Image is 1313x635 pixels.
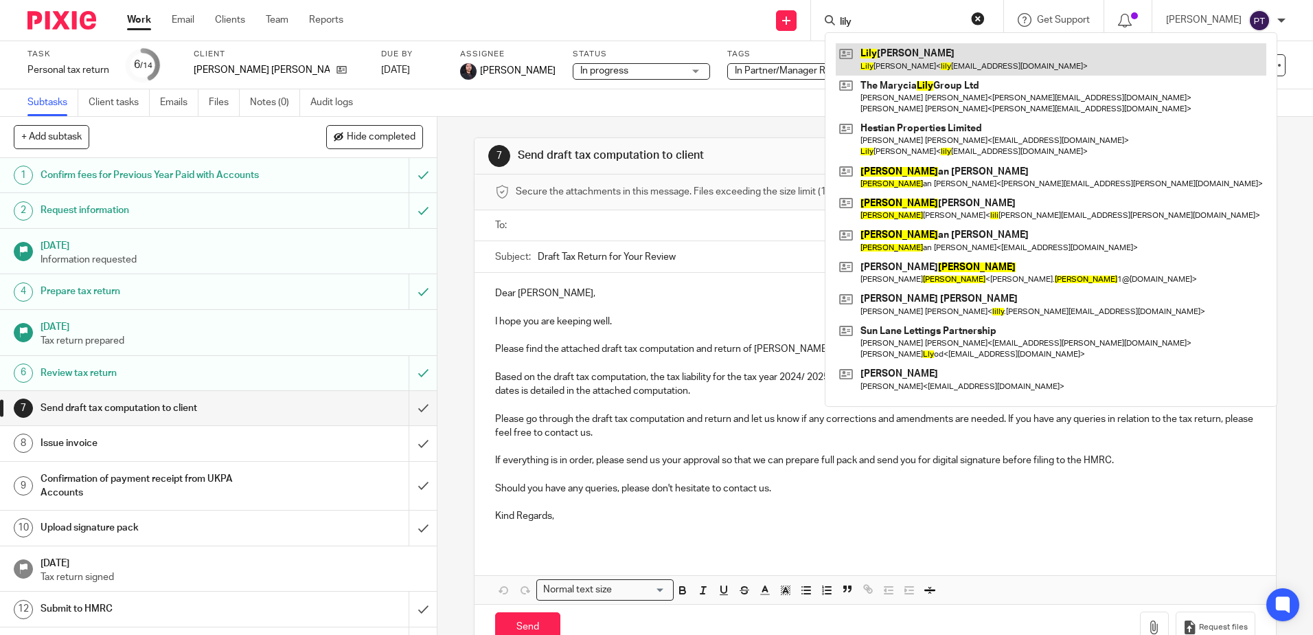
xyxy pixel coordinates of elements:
h1: Prepare tax return [41,281,277,302]
a: Email [172,13,194,27]
span: Hide completed [347,132,415,143]
button: Hide completed [326,125,423,148]
p: If everything is in order, please send us your approval so that we can prepare full pack and send... [495,454,1255,467]
h1: Upload signature pack [41,517,277,538]
span: [DATE] [381,65,410,75]
h1: Send draft tax computation to client [41,398,277,419]
h1: Request information [41,200,277,221]
div: 4 [14,282,33,302]
p: Tax return signed [41,570,424,584]
h1: Confirmation of payment receipt from UKPA Accounts [41,469,277,504]
span: In progress [580,66,628,76]
a: Reports [309,13,343,27]
p: [PERSON_NAME] [1166,13,1242,27]
h1: Review tax return [41,363,277,383]
label: Tags [727,49,865,60]
div: 6 [134,57,152,73]
button: + Add subtask [14,125,89,148]
p: Kind Regards, [495,509,1255,523]
button: Clear [971,12,985,25]
p: Please go through the draft tax computation and return and let us know if any corrections and ame... [495,412,1255,441]
div: 9 [14,476,33,495]
a: Subtasks [27,89,78,116]
h1: [DATE] [41,236,424,253]
a: Emails [160,89,198,116]
label: Subject: [495,250,531,264]
p: Should you have any queries, please don't hesitate to contact us. [495,482,1255,495]
h1: Submit to HMRC [41,599,277,619]
div: 12 [14,600,33,619]
span: Get Support [1037,15,1090,25]
div: 10 [14,518,33,537]
h1: Send draft tax computation to client [518,148,904,163]
p: Please find the attached draft tax computation and return of [PERSON_NAME] [PERSON_NAME] for the ... [495,342,1255,356]
div: 7 [14,399,33,418]
p: Based on the draft tax computation, the tax liability for the tax year 2024/ 2025 is . The break-... [495,370,1255,399]
label: Status [573,49,710,60]
a: Files [209,89,240,116]
h1: Confirm fees for Previous Year Paid with Accounts [41,165,277,186]
div: 8 [14,434,33,453]
a: Client tasks [89,89,150,116]
span: Secure the attachments in this message. Files exceeding the size limit (10MB) will be secured aut... [516,185,975,199]
label: To: [495,219,510,232]
label: Due by [381,49,443,60]
div: Search for option [536,579,674,601]
small: /14 [140,62,152,69]
input: Search for option [616,583,665,597]
p: [PERSON_NAME] [PERSON_NAME] [194,63,330,77]
a: Notes (0) [250,89,300,116]
label: Task [27,49,109,60]
label: Assignee [460,49,556,60]
a: Audit logs [310,89,363,116]
span: Request files [1199,622,1248,633]
a: Work [127,13,151,27]
p: Information requested [41,253,424,267]
div: 2 [14,201,33,221]
p: I hope you are keeping well. [495,315,1255,328]
img: Pixie [27,11,96,30]
div: 7 [488,145,510,167]
p: Dear [PERSON_NAME], [495,287,1255,300]
h1: Issue invoice [41,433,277,454]
img: MicrosoftTeams-image.jfif [460,63,477,80]
div: 1 [14,166,33,185]
span: Normal text size [540,583,615,597]
div: 6 [14,364,33,383]
h1: [DATE] [41,317,424,334]
a: Team [266,13,288,27]
span: [PERSON_NAME] [480,64,556,78]
span: In Partner/Manager Review [735,66,850,76]
div: Personal tax return [27,63,109,77]
label: Client [194,49,364,60]
p: Tax return prepared [41,334,424,348]
input: Search [838,16,962,29]
img: svg%3E [1248,10,1270,32]
h1: [DATE] [41,553,424,570]
a: Clients [215,13,245,27]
